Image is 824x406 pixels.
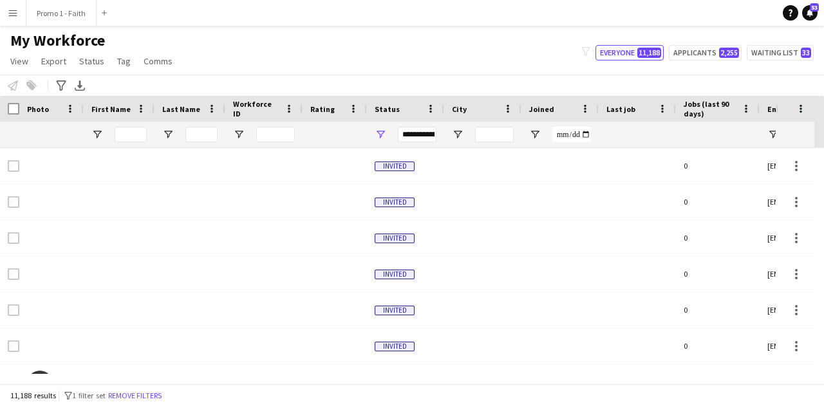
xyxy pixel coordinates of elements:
button: Open Filter Menu [375,129,386,140]
input: First Name Filter Input [115,127,147,142]
button: Promo 1 - Faith [26,1,97,26]
span: Comms [144,55,173,67]
span: Status [79,55,104,67]
div: [DATE] [521,364,599,400]
span: Export [41,55,66,67]
a: 53 [802,5,818,21]
input: Last Name Filter Input [185,127,218,142]
span: Invited [375,306,415,315]
span: Invited [375,342,415,351]
span: 33 [801,48,811,58]
span: Tag [117,55,131,67]
a: Comms [138,53,178,69]
span: Invited [375,270,415,279]
a: Tag [112,53,136,69]
div: 5663 [225,364,303,400]
button: Applicants2,255 [669,45,742,60]
a: Status [74,53,109,69]
span: 11,188 [637,48,661,58]
button: Open Filter Menu [767,129,779,140]
div: 0 [676,148,760,183]
span: City [452,104,467,114]
div: 0 [676,220,760,255]
div: 0 [676,292,760,328]
span: Invited [375,198,415,207]
span: Email [767,104,788,114]
span: Workforce ID [233,99,279,118]
span: Last Name [162,104,200,114]
input: Joined Filter Input [552,127,591,142]
span: 1 filter set [72,391,106,400]
input: City Filter Input [475,127,514,142]
div: Njapha [154,364,225,400]
span: My Workforce [10,31,105,50]
span: Invited [375,234,415,243]
button: Open Filter Menu [529,129,541,140]
span: View [10,55,28,67]
span: Last job [606,104,635,114]
button: Waiting list33 [747,45,814,60]
div: 0 [676,256,760,291]
input: Row Selection is disabled for this row (unchecked) [8,304,19,316]
span: Joined [529,104,554,114]
input: Workforce ID Filter Input [256,127,295,142]
app-action-btn: Advanced filters [53,78,69,93]
div: 0 [676,364,760,400]
button: Everyone11,188 [595,45,664,60]
button: Open Filter Menu [162,129,174,140]
span: Jobs (last 90 days) [684,99,736,118]
div: 0 [676,184,760,219]
span: Invited [375,161,415,171]
a: Export [36,53,71,69]
img: 0wami Njapha [27,371,53,396]
span: Photo [27,104,49,114]
div: 0 [676,328,760,364]
span: 53 [810,3,819,12]
input: Row Selection is disabled for this row (unchecked) [8,160,19,172]
button: Open Filter Menu [233,129,245,140]
input: Row Selection is disabled for this row (unchecked) [8,196,19,208]
input: Row Selection is disabled for this row (unchecked) [8,268,19,280]
span: Rating [310,104,335,114]
button: Open Filter Menu [91,129,103,140]
div: 0wami [84,364,154,400]
span: Status [375,104,400,114]
app-action-btn: Export XLSX [72,78,88,93]
button: Remove filters [106,389,164,403]
span: 2,255 [719,48,739,58]
div: Umlazi [444,364,521,400]
a: View [5,53,33,69]
input: Row Selection is disabled for this row (unchecked) [8,232,19,244]
span: First Name [91,104,131,114]
input: Row Selection is disabled for this row (unchecked) [8,340,19,352]
button: Open Filter Menu [452,129,464,140]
